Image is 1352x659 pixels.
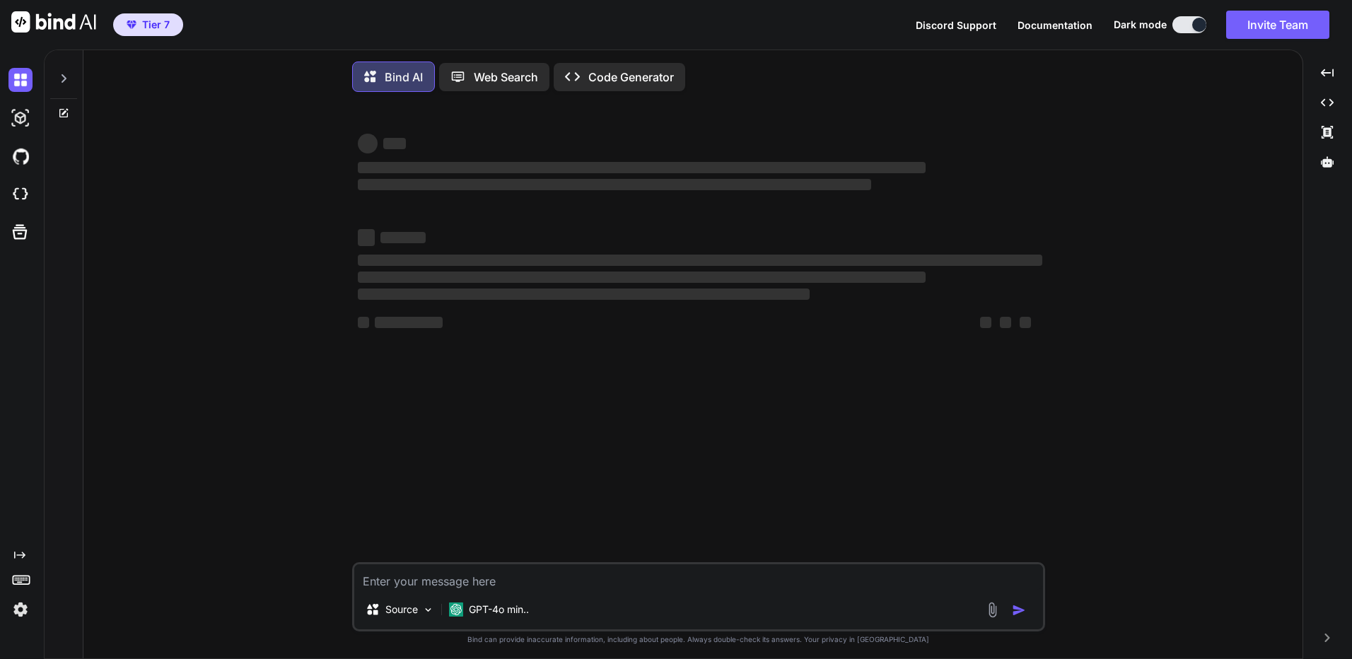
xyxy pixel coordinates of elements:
[1018,18,1092,33] button: Documentation
[8,597,33,622] img: settings
[358,134,378,153] span: ‌
[980,317,991,328] span: ‌
[127,21,136,29] img: premium
[8,68,33,92] img: darkChat
[380,232,426,243] span: ‌
[1226,11,1329,39] button: Invite Team
[422,604,434,616] img: Pick Models
[385,602,418,617] p: Source
[358,317,369,328] span: ‌
[1000,317,1011,328] span: ‌
[352,634,1045,645] p: Bind can provide inaccurate information, including about people. Always double-check its answers....
[1018,19,1092,31] span: Documentation
[916,19,996,31] span: Discord Support
[1012,603,1026,617] img: icon
[358,272,926,283] span: ‌
[142,18,170,32] span: Tier 7
[474,69,538,86] p: Web Search
[11,11,96,33] img: Bind AI
[449,602,463,617] img: GPT-4o mini
[375,317,443,328] span: ‌
[8,144,33,168] img: githubDark
[383,138,406,149] span: ‌
[8,106,33,130] img: darkAi-studio
[358,288,810,300] span: ‌
[984,602,1001,618] img: attachment
[469,602,529,617] p: GPT-4o min..
[113,13,183,36] button: premiumTier 7
[588,69,674,86] p: Code Generator
[358,179,871,190] span: ‌
[358,229,375,246] span: ‌
[916,18,996,33] button: Discord Support
[358,255,1042,266] span: ‌
[8,182,33,206] img: cloudideIcon
[1020,317,1031,328] span: ‌
[358,162,926,173] span: ‌
[1114,18,1167,32] span: Dark mode
[385,69,423,86] p: Bind AI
